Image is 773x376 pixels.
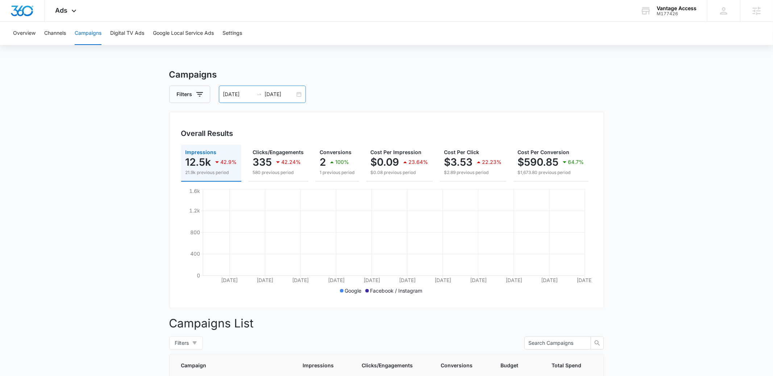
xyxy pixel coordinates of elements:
[223,90,253,98] input: Start date
[256,91,262,97] span: to
[55,7,68,14] span: Ads
[282,160,301,165] p: 42.24%
[303,361,334,369] span: Impressions
[399,277,415,283] tspan: [DATE]
[371,149,422,155] span: Cost Per Impression
[197,272,200,278] tspan: 0
[470,277,486,283] tspan: [DATE]
[169,336,203,350] button: Filters
[320,169,355,176] p: 1 previous period
[363,277,380,283] tspan: [DATE]
[657,11,697,16] div: account id
[501,361,524,369] span: Budget
[434,277,451,283] tspan: [DATE]
[518,149,570,155] span: Cost Per Conversion
[552,361,582,369] span: Total Spend
[591,340,603,346] span: search
[292,277,309,283] tspan: [DATE]
[253,156,272,168] p: 335
[169,86,210,103] button: Filters
[371,169,428,176] p: $0.08 previous period
[482,160,502,165] p: 22.23%
[518,156,559,168] p: $590.85
[189,207,200,214] tspan: 1.2k
[75,22,101,45] button: Campaigns
[153,22,214,45] button: Google Local Service Ads
[541,277,557,283] tspan: [DATE]
[186,169,237,176] p: 21.9k previous period
[190,251,200,257] tspan: 400
[362,361,413,369] span: Clicks/Engagements
[370,287,423,294] p: Facebook / Instagram
[181,361,275,369] span: Campaign
[371,156,399,168] p: $0.09
[444,149,479,155] span: Cost Per Click
[175,339,189,347] span: Filters
[189,188,200,194] tspan: 1.6k
[221,160,237,165] p: 42.9%
[190,229,200,235] tspan: 800
[256,91,262,97] span: swap-right
[13,22,36,45] button: Overview
[181,128,233,139] h3: Overall Results
[265,90,295,98] input: End date
[441,361,473,369] span: Conversions
[657,5,697,11] div: account name
[223,22,242,45] button: Settings
[253,149,304,155] span: Clicks/Engagements
[169,315,604,332] p: Campaigns List
[591,336,604,350] button: search
[505,277,522,283] tspan: [DATE]
[221,277,238,283] tspan: [DATE]
[444,169,502,176] p: $2.89 previous period
[44,22,66,45] button: Channels
[568,160,584,165] p: 64.7%
[169,68,604,81] h3: Campaigns
[529,339,581,347] input: Search Campaigns
[577,277,593,283] tspan: [DATE]
[409,160,428,165] p: 23.64%
[186,156,211,168] p: 12.5k
[336,160,349,165] p: 100%
[320,156,326,168] p: 2
[444,156,473,168] p: $3.53
[518,169,584,176] p: $1,673.80 previous period
[253,169,304,176] p: 580 previous period
[110,22,144,45] button: Digital TV Ads
[186,149,217,155] span: Impressions
[328,277,344,283] tspan: [DATE]
[257,277,273,283] tspan: [DATE]
[345,287,362,294] p: Google
[320,149,352,155] span: Conversions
